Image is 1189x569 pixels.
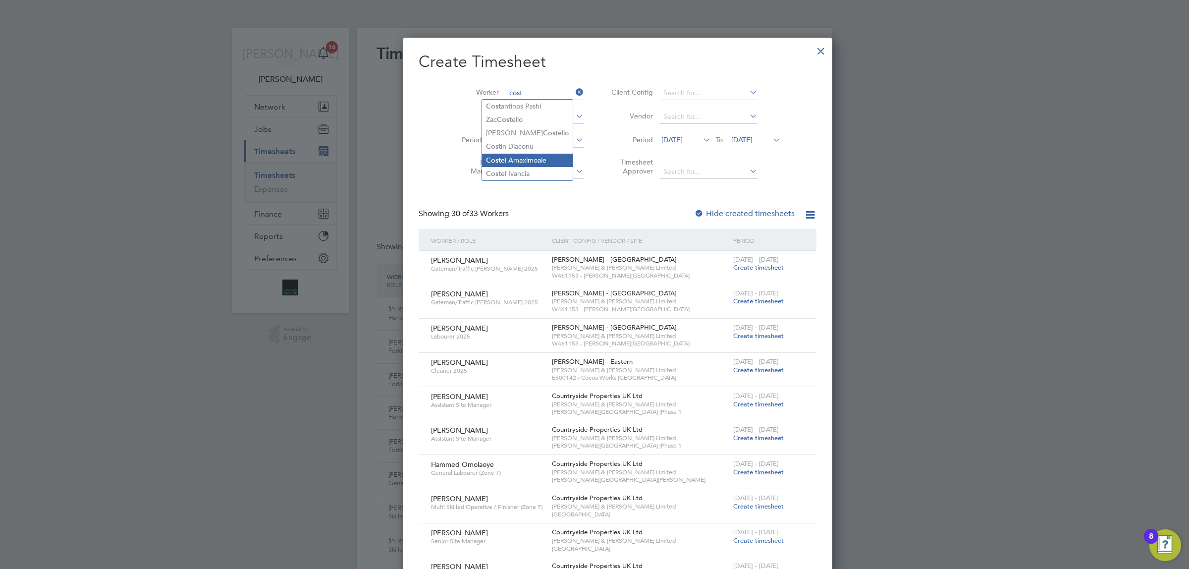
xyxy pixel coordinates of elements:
span: [PERSON_NAME] - Eastern [552,357,633,366]
span: [PERSON_NAME] & [PERSON_NAME] Limited [552,400,728,408]
b: Cost [486,156,501,165]
span: Create timesheet [733,502,784,511]
span: 33 Workers [451,209,509,219]
span: [DATE] - [DATE] [733,255,779,264]
label: Vendor [608,112,653,120]
label: Timesheet Approver [608,158,653,175]
div: 8 [1149,536,1153,549]
span: Labourer 2025 [431,333,544,341]
span: [PERSON_NAME] - [GEOGRAPHIC_DATA] [552,289,677,297]
label: Worker [454,88,499,97]
label: Period [608,135,653,144]
span: [DATE] - [DATE] [733,357,779,366]
span: Countryside Properties UK Ltd [552,494,643,502]
span: [DATE] - [DATE] [733,425,779,434]
span: [DATE] - [DATE] [733,289,779,297]
b: Cost [486,142,501,151]
span: [PERSON_NAME] [431,289,488,298]
span: Gateman/Traffic [PERSON_NAME] 2025 [431,265,544,273]
b: Cost [543,129,558,137]
span: Countryside Properties UK Ltd [552,425,643,434]
b: Cost [486,102,501,111]
span: [DATE] - [DATE] [733,323,779,332]
input: Search for... [660,86,757,100]
div: Period [731,229,807,252]
span: [PERSON_NAME] - [GEOGRAPHIC_DATA] [552,255,677,264]
span: W461153 - [PERSON_NAME][GEOGRAPHIC_DATA] [552,272,728,280]
span: [GEOGRAPHIC_DATA] [552,545,728,553]
li: Zac ello [482,113,573,126]
span: [PERSON_NAME] [431,392,488,401]
span: General Labourer (Zone 7) [431,469,544,477]
span: [PERSON_NAME] [431,358,488,367]
span: [PERSON_NAME] [431,256,488,265]
li: [PERSON_NAME] ello [482,126,573,140]
label: Period Type [454,135,499,144]
span: [DATE] - [DATE] [733,528,779,536]
input: Search for... [660,110,757,124]
span: 30 of [451,209,469,219]
li: el Ivancia [482,167,573,180]
span: Assistant Site Manager [431,435,544,443]
span: Senior Site Manager [431,537,544,545]
label: Site [454,112,499,120]
span: [PERSON_NAME] & [PERSON_NAME] Limited [552,537,728,545]
span: [PERSON_NAME] & [PERSON_NAME] Limited [552,468,728,476]
span: W461153 - [PERSON_NAME][GEOGRAPHIC_DATA] [552,305,728,313]
span: [PERSON_NAME] & [PERSON_NAME] Limited [552,366,728,374]
span: Gateman/Traffic [PERSON_NAME] 2025 [431,298,544,306]
span: Create timesheet [733,297,784,305]
label: Hide created timesheets [694,209,795,219]
span: [DATE] [661,135,683,144]
span: Create timesheet [733,400,784,408]
span: Create timesheet [733,366,784,374]
span: Create timesheet [733,536,784,545]
span: [GEOGRAPHIC_DATA] [552,511,728,518]
span: [PERSON_NAME] & [PERSON_NAME] Limited [552,434,728,442]
li: el Amaximoaie [482,154,573,167]
span: [DATE] - [DATE] [733,392,779,400]
span: [PERSON_NAME] & [PERSON_NAME] Limited [552,297,728,305]
span: Assistant Site Manager [431,401,544,409]
span: Multi Skilled Operative / Finisher (Zone 7) [431,503,544,511]
span: [PERSON_NAME] & [PERSON_NAME] Limited [552,332,728,340]
span: [PERSON_NAME] & [PERSON_NAME] Limited [552,503,728,511]
div: Client Config / Vendor / Site [549,229,731,252]
span: Countryside Properties UK Ltd [552,459,643,468]
span: Create timesheet [733,468,784,476]
div: Worker / Role [429,229,549,252]
b: Cost [497,115,512,124]
h2: Create Timesheet [419,52,816,72]
span: Countryside Properties UK Ltd [552,392,643,400]
span: [PERSON_NAME][GEOGRAPHIC_DATA] (Phase 1 [552,408,728,416]
span: [DATE] [731,135,753,144]
li: in Diaconu [482,140,573,153]
span: Create timesheet [733,263,784,272]
span: [PERSON_NAME] [431,528,488,537]
span: [PERSON_NAME] - [GEOGRAPHIC_DATA] [552,323,677,332]
span: [PERSON_NAME][GEOGRAPHIC_DATA][PERSON_NAME] [552,476,728,484]
label: Hiring Manager [454,158,499,175]
span: [DATE] - [DATE] [733,494,779,502]
div: Showing [419,209,511,219]
span: Countryside Properties UK Ltd [552,528,643,536]
input: Search for... [660,165,757,179]
li: antinos Pashi [482,100,573,113]
label: Client Config [608,88,653,97]
span: Cleaner 2025 [431,367,544,375]
span: [PERSON_NAME] & [PERSON_NAME] Limited [552,264,728,272]
b: Cost [486,170,501,178]
span: [PERSON_NAME][GEOGRAPHIC_DATA] (Phase 1 [552,442,728,450]
span: W461153 - [PERSON_NAME][GEOGRAPHIC_DATA] [552,340,728,347]
input: Search for... [506,86,584,100]
span: [PERSON_NAME] [431,494,488,503]
span: E500142 - Cocoa Works [GEOGRAPHIC_DATA] [552,374,728,382]
span: Hammed Omolaoye [431,460,494,469]
span: Create timesheet [733,434,784,442]
span: [DATE] - [DATE] [733,459,779,468]
button: Open Resource Center, 8 new notifications [1149,529,1181,561]
span: To [713,133,726,146]
span: [PERSON_NAME] [431,324,488,333]
span: [PERSON_NAME] [431,426,488,435]
span: Create timesheet [733,332,784,340]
